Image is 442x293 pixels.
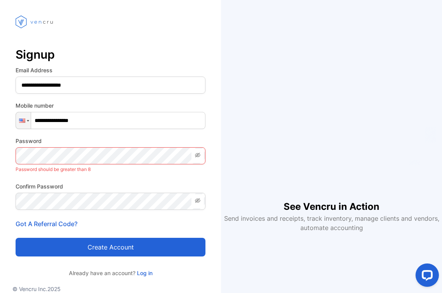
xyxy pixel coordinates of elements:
p: Password should be greater than 8 [16,164,205,174]
iframe: YouTube video player [243,61,420,187]
img: vencru logo [16,1,54,43]
label: Mobile number [16,101,205,110]
label: Password [16,137,205,145]
h1: See Vencru in Action [284,187,379,214]
button: Create account [16,238,205,256]
label: Confirm Password [16,182,205,190]
div: United States: + 1 [16,112,31,129]
p: Send invoices and receipts, track inventory, manage clients and vendors, automate accounting [221,214,442,232]
a: Log in [135,270,153,276]
p: Got A Referral Code? [16,219,205,228]
label: Email Address [16,66,205,74]
p: Signup [16,45,205,64]
p: Already have an account? [16,269,205,277]
iframe: LiveChat chat widget [409,260,442,293]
